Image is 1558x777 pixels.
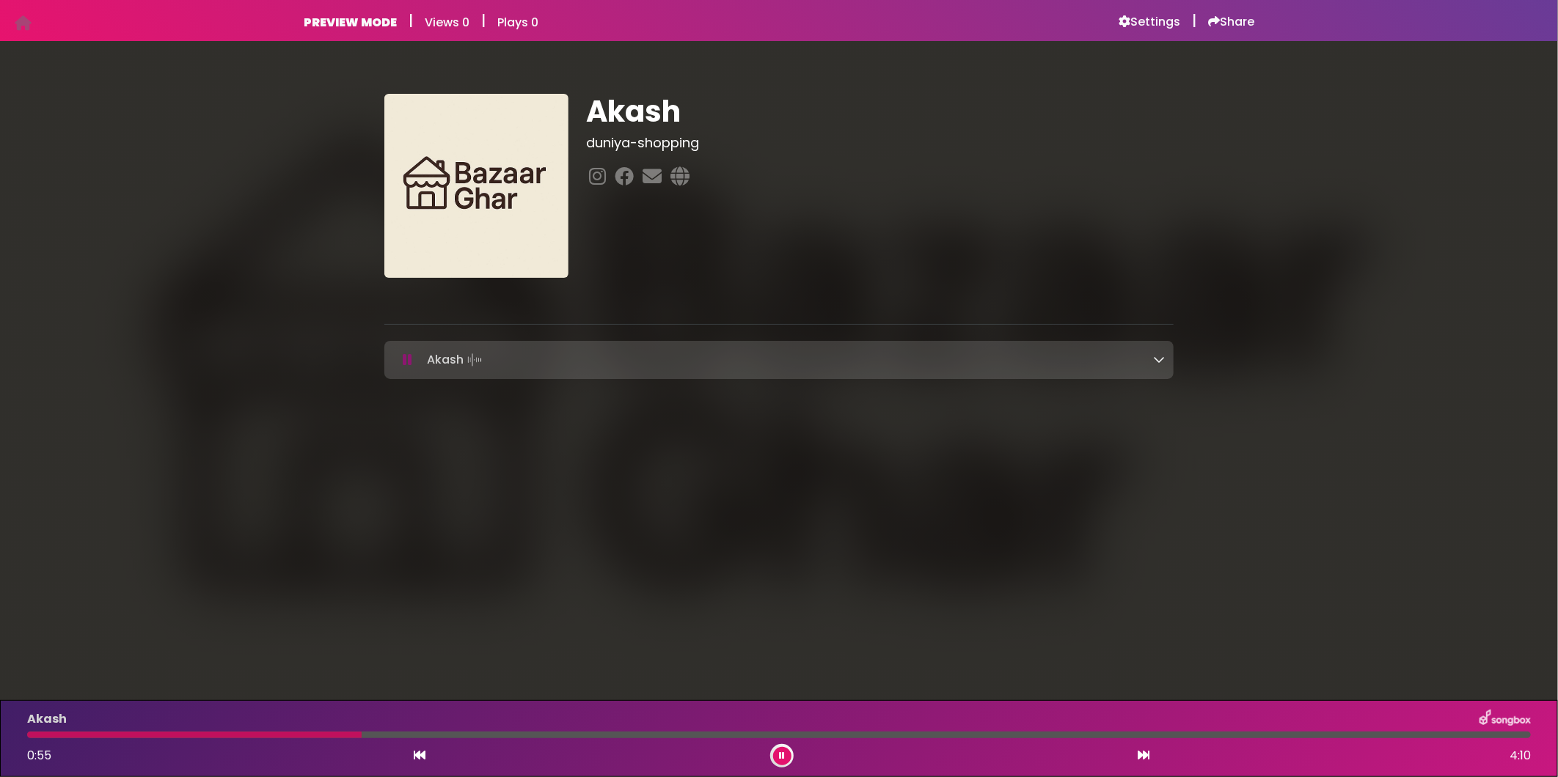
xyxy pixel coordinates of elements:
img: 4vGZ4QXSguwBTn86kXf1 [384,94,568,278]
a: Share [1208,15,1254,29]
p: Akash [428,350,485,370]
a: Settings [1119,15,1180,29]
h1: Akash [586,94,1174,129]
h5: | [481,12,486,29]
h5: | [409,12,413,29]
h6: PREVIEW MODE [304,15,397,29]
img: waveform4.gif [464,350,485,370]
h5: | [1192,12,1196,29]
h3: duniya-shopping [586,135,1174,151]
h6: Plays 0 [497,15,538,29]
h6: Views 0 [425,15,469,29]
